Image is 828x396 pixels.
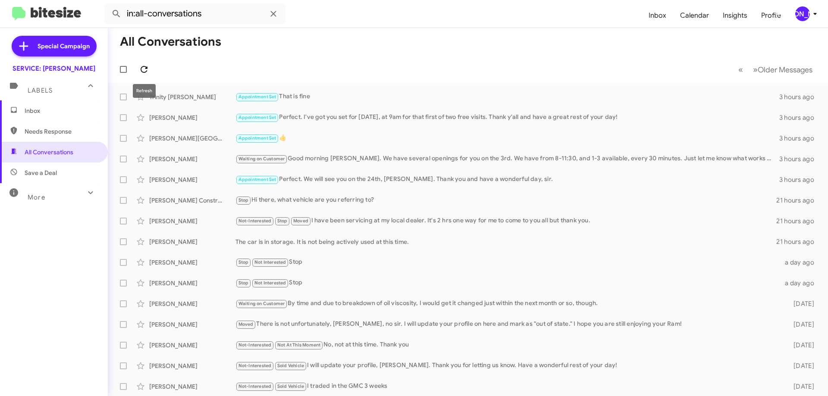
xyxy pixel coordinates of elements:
div: Refresh [133,84,156,98]
div: [PERSON_NAME] [149,362,235,370]
a: Inbox [642,3,673,28]
span: Appointment Set [238,177,276,182]
div: [DATE] [780,299,821,308]
span: Waiting on Customer [238,301,285,306]
div: 21 hours ago [776,237,821,246]
div: Perfect. We will see you on the 24th, [PERSON_NAME]. Thank you and have a wonderful day, sir. [235,175,779,184]
div: [PERSON_NAME] Construc [149,196,235,205]
div: Good morning [PERSON_NAME]. We have several openings for you on the 3rd. We have from 8-11:30, an... [235,154,779,164]
div: [DATE] [780,382,821,391]
div: [PERSON_NAME] [149,320,235,329]
span: More [28,193,45,201]
span: Labels [28,87,53,94]
div: Hi there, what vehicle are you referring to? [235,195,776,205]
span: « [738,64,743,75]
div: [PERSON_NAME] [149,155,235,163]
div: By time and due to breakdown of oil viscosity, I would get it changed just within the next month ... [235,299,780,309]
div: 3 hours ago [779,113,821,122]
div: a day ago [780,279,821,287]
div: [PERSON_NAME] [149,258,235,267]
button: Previous [733,61,748,78]
div: [PERSON_NAME] [149,341,235,349]
span: Stop [238,259,249,265]
div: [PERSON_NAME] [149,237,235,246]
div: SERVICE: [PERSON_NAME] [13,64,95,73]
div: 3 hours ago [779,93,821,101]
div: [PERSON_NAME] [149,175,235,184]
div: 3 hours ago [779,175,821,184]
div: [PERSON_NAME] [149,113,235,122]
div: 21 hours ago [776,217,821,225]
span: Appointment Set [238,115,276,120]
div: 21 hours ago [776,196,821,205]
a: Calendar [673,3,716,28]
span: All Conversations [25,148,73,156]
span: Stop [277,218,288,224]
div: [DATE] [780,320,821,329]
span: Moved [293,218,308,224]
span: Appointment Set [238,94,276,100]
a: Special Campaign [12,36,97,56]
div: Stop [235,257,780,267]
div: [PERSON_NAME] [149,299,235,308]
span: Needs Response [25,127,98,136]
nav: Page navigation example [734,61,818,78]
div: That is fine [235,92,779,102]
div: [PERSON_NAME] [149,279,235,287]
div: 3 hours ago [779,134,821,143]
span: Not At This Moment [277,342,321,348]
span: Not-Interested [238,363,272,368]
div: Perfect. I've got you set for [DATE], at 9am for that first of two free visits. Thank y'all and h... [235,112,779,122]
div: [PERSON_NAME][GEOGRAPHIC_DATA] [149,134,235,143]
div: [PERSON_NAME] [149,382,235,391]
span: Inbox [25,106,98,115]
span: Appointment Set [238,135,276,141]
input: Search [104,3,285,24]
div: 3 hours ago [779,155,821,163]
a: Insights [716,3,754,28]
div: I will update your profile, [PERSON_NAME]. Thank you for letting us know. Have a wonderful rest o... [235,361,780,371]
div: The car is in storage. It is not being actively used at this time. [235,237,776,246]
div: Stop [235,278,780,288]
span: Special Campaign [38,42,90,50]
span: Save a Deal [25,168,57,177]
div: [DATE] [780,362,821,370]
div: 👍 [235,133,779,143]
span: Stop [238,197,249,203]
span: Sold Vehicle [277,363,304,368]
span: Not-Interested [238,384,272,389]
h1: All Conversations [120,35,221,49]
div: I have been servicing at my local dealer. It's 2 hrs one way for me to come to you all but thank ... [235,216,776,226]
a: Profile [754,3,788,28]
span: Not Interested [254,280,286,286]
span: Not Interested [254,259,286,265]
span: Stop [238,280,249,286]
div: I traded in the GMC 3 weeks [235,381,780,391]
span: Moved [238,321,254,327]
span: » [753,64,758,75]
div: [PERSON_NAME] [149,217,235,225]
span: Not-Interested [238,218,272,224]
span: Not-Interested [238,342,272,348]
div: [DATE] [780,341,821,349]
div: No, not at this time. Thank you [235,340,780,350]
button: [PERSON_NAME] [788,6,819,21]
span: Sold Vehicle [277,384,304,389]
span: Waiting on Customer [238,156,285,162]
button: Next [748,61,818,78]
div: There is not unfortunately, [PERSON_NAME], no sir. I will update your profile on here and mark as... [235,319,780,329]
div: Trinity [PERSON_NAME] [149,93,235,101]
div: a day ago [780,258,821,267]
span: Older Messages [758,65,812,75]
div: [PERSON_NAME] [795,6,810,21]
